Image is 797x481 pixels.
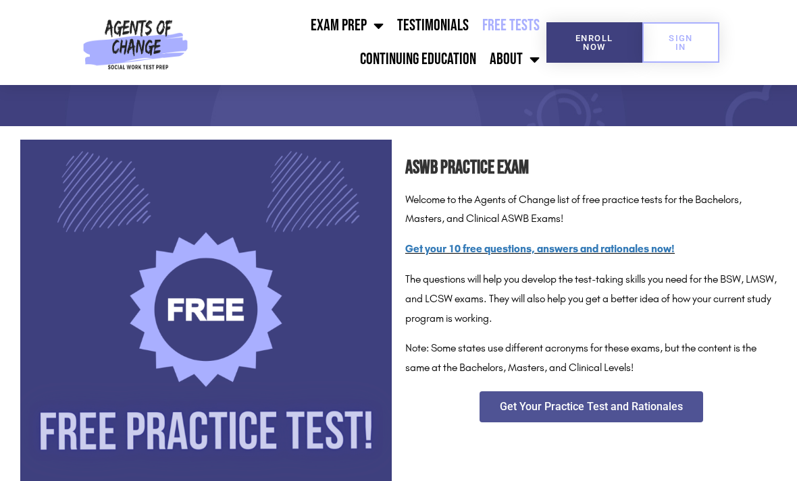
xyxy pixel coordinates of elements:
[568,34,621,51] span: Enroll Now
[405,270,777,328] p: The questions will help you develop the test-taking skills you need for the BSW, LMSW, and LCSW e...
[193,9,546,76] nav: Menu
[405,339,777,378] p: Note: Some states use different acronyms for these exams, but the content is the same at the Bach...
[500,401,683,412] span: Get Your Practice Test and Rationales
[546,22,643,63] a: Enroll Now
[304,9,390,43] a: Exam Prep
[480,391,703,422] a: Get Your Practice Test and Rationales
[642,22,719,63] a: SIGN IN
[390,9,475,43] a: Testimonials
[405,153,777,183] h2: ASWB Practice Exam
[664,34,698,51] span: SIGN IN
[405,190,777,229] p: Welcome to the Agents of Change list of free practice tests for the Bachelors, Masters, and Clini...
[483,43,546,76] a: About
[353,43,483,76] a: Continuing Education
[475,9,546,43] a: Free Tests
[405,242,675,255] a: Get your 10 free questions, answers and rationales now!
